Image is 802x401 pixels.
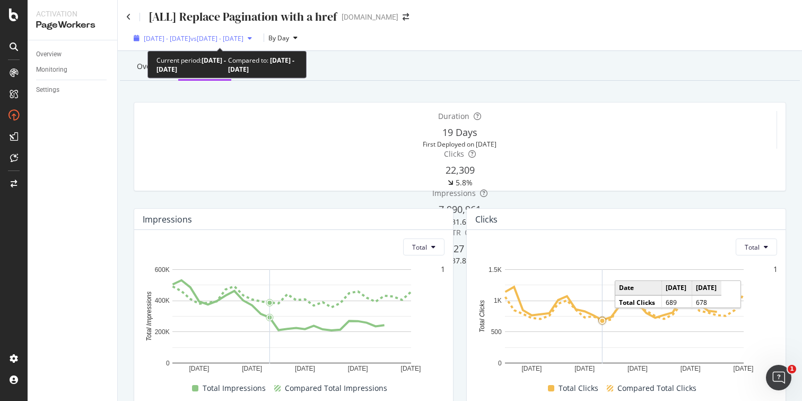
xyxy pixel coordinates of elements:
text: [DATE] [295,365,315,372]
text: 0 [166,360,170,367]
button: Total [403,238,444,255]
text: [DATE] [574,365,595,372]
span: 0.27 % [446,242,475,255]
span: Total Impressions [203,382,266,395]
text: [DATE] [242,365,262,372]
text: [DATE] [681,365,701,372]
svg: A chart. [475,264,773,381]
text: 1K [494,297,502,305]
div: 5.8% [456,177,473,188]
text: [DATE] [627,365,648,372]
svg: A chart. [143,264,441,381]
b: [DATE] - [DATE] [156,56,226,74]
button: Total [736,238,777,255]
div: Settings [36,84,59,96]
div: Activation [36,8,109,19]
button: By Day [268,29,302,46]
text: [DATE] [189,365,209,372]
span: 22,309 [446,164,475,176]
span: Total Clicks [559,382,598,395]
text: 1.5K [489,266,502,274]
text: [DATE] [348,365,368,372]
div: Clicks [475,214,498,225]
div: First Deployed on [DATE] [143,140,777,149]
a: Settings [36,84,110,96]
text: [DATE] [521,365,542,372]
text: Total Clicks [478,300,486,332]
span: Compared Total Clicks [617,382,696,395]
span: [DATE] - [DATE] [144,34,190,43]
div: [ALL] Replace Pagination with a href [149,8,337,25]
div: 37.86% [451,255,477,266]
button: [DATE] - [DATE]vs[DATE] - [DATE] [126,33,259,44]
div: Overview [36,49,62,60]
div: Overview [137,61,170,72]
b: [DATE] - [DATE] [228,56,294,74]
span: CTR [447,227,461,237]
a: Monitoring [36,64,110,75]
text: Total Impressions [145,292,153,342]
span: 19 Days [442,126,477,139]
div: Monitoring [36,64,67,75]
span: Impressions [432,188,476,198]
text: [DATE] [401,365,421,372]
a: Overview [36,49,110,60]
div: arrow-right-arrow-left [403,13,409,21]
div: Impressions [143,214,192,225]
span: By Day [268,33,289,42]
span: vs [DATE] - [DATE] [190,34,243,43]
div: 1 [773,264,778,275]
span: 7,990,961 [439,203,481,216]
span: Duration [438,111,469,121]
span: Total [745,243,760,252]
div: PageWorkers [36,19,109,31]
text: 400K [155,297,170,305]
text: 600K [155,266,170,274]
text: 200K [155,328,170,336]
span: 1 [788,365,796,373]
div: 1 [441,264,445,275]
a: Click to go back [126,13,131,21]
text: 0 [498,360,502,367]
span: Clicks [444,149,464,159]
text: 500 [491,328,502,336]
iframe: Intercom live chat [766,365,791,390]
div: Compared to: [228,56,298,74]
div: Current period: [156,56,228,74]
text: [DATE] [734,365,754,372]
span: Total [412,243,427,252]
span: Compared Total Impressions [285,382,387,395]
div: 31.67% [451,217,477,227]
div: [DOMAIN_NAME] [342,12,398,22]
